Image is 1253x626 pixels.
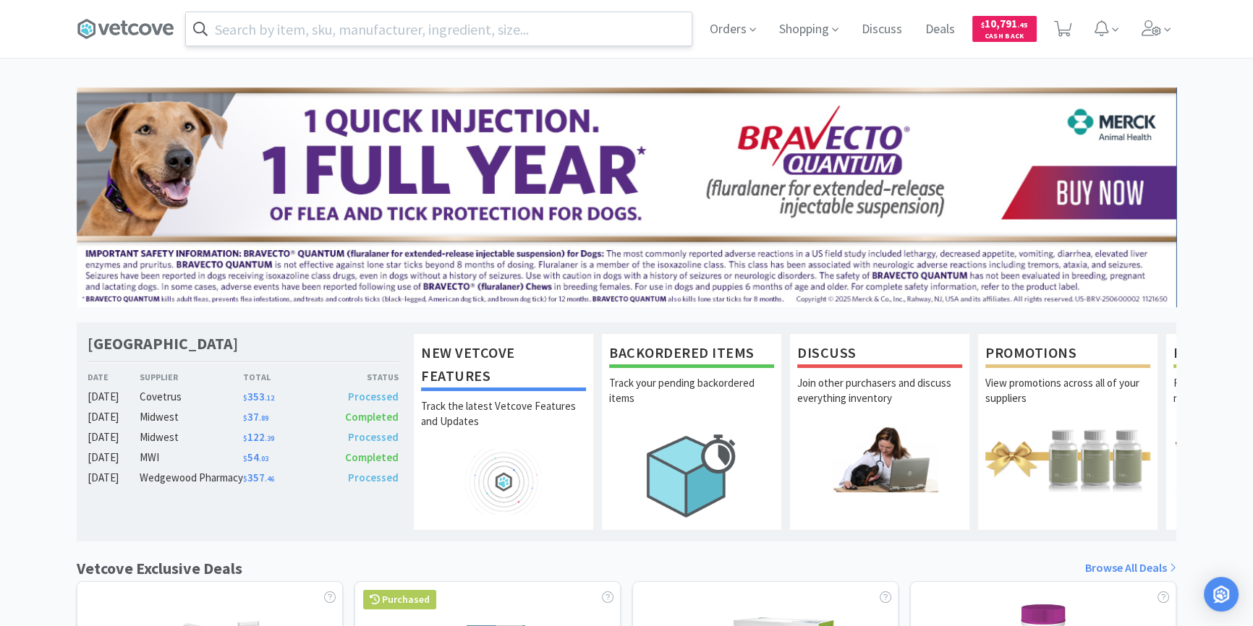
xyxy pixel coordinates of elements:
h1: Vetcove Exclusive Deals [77,556,242,581]
span: . 39 [265,434,274,443]
span: Processed [348,390,399,403]
span: 357 [243,471,274,484]
span: . 89 [259,413,268,423]
div: Wedgewood Pharmacy [140,469,243,486]
div: Covetrus [140,388,243,406]
span: Processed [348,430,399,444]
div: [DATE] [88,388,140,406]
p: Track your pending backordered items [609,375,774,426]
span: . 45 [1017,20,1028,30]
a: DiscussJoin other purchasers and discuss everything inventory [789,333,970,530]
h1: Backordered Items [609,341,774,368]
div: [DATE] [88,408,140,426]
span: $ [981,20,985,30]
span: 54 [243,450,268,464]
div: Total [243,370,321,384]
span: . 46 [265,474,274,484]
img: hero_backorders.png [609,426,774,525]
h1: New Vetcove Features [421,341,586,391]
span: 122 [243,430,274,444]
a: Discuss [856,23,908,36]
span: 353 [243,390,274,403]
a: New Vetcove FeaturesTrack the latest Vetcove Features and Updates [413,333,594,530]
p: Join other purchasers and discuss everything inventory [797,375,962,426]
input: Search by item, sku, manufacturer, ingredient, size... [186,12,692,46]
p: View promotions across all of your suppliers [985,375,1150,426]
div: Midwest [140,408,243,426]
a: PromotionsView promotions across all of your suppliers [977,333,1158,530]
span: Completed [345,450,399,464]
span: $ [243,413,247,423]
a: [DATE]Midwest$122.39Processed [88,429,399,446]
div: Date [88,370,140,384]
a: [DATE]Covetrus$353.12Processed [88,388,399,406]
div: [DATE] [88,469,140,486]
img: hero_discuss.png [797,426,962,492]
span: 37 [243,410,268,424]
div: Supplier [140,370,243,384]
span: $ [243,474,247,484]
h1: Promotions [985,341,1150,368]
img: hero_feature_roadmap.png [421,449,586,515]
span: $ [243,454,247,463]
div: [DATE] [88,429,140,446]
div: Midwest [140,429,243,446]
span: . 03 [259,454,268,463]
a: Deals [919,23,961,36]
div: [DATE] [88,449,140,466]
div: MWI [140,449,243,466]
h1: Discuss [797,341,962,368]
a: Browse All Deals [1085,559,1176,578]
span: Completed [345,410,399,424]
span: 10,791 [981,17,1028,30]
span: Cash Back [981,33,1028,42]
a: $10,791.45Cash Back [972,9,1037,48]
span: $ [243,393,247,403]
a: [DATE]MWI$54.03Completed [88,449,399,466]
span: . 12 [265,393,274,403]
img: hero_promotions.png [985,426,1150,492]
div: Status [320,370,399,384]
p: Track the latest Vetcove Features and Updates [421,398,586,449]
a: [DATE]Wedgewood Pharmacy$357.46Processed [88,469,399,486]
a: [DATE]Midwest$37.89Completed [88,408,399,426]
span: $ [243,434,247,443]
span: Processed [348,471,399,484]
img: 3ffb5edee65b4d9ab6d7b0afa510b01f.jpg [77,87,1176,307]
h1: [GEOGRAPHIC_DATA] [88,333,238,354]
a: Backordered ItemsTrack your pending backordered items [601,333,782,530]
div: Open Intercom Messenger [1204,577,1239,612]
